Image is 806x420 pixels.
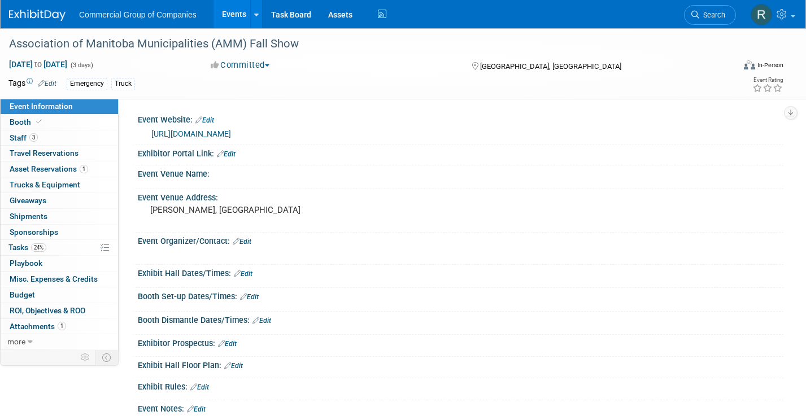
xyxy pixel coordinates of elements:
[684,5,736,25] a: Search
[138,189,783,203] div: Event Venue Address:
[76,350,95,365] td: Personalize Event Tab Strip
[1,225,118,240] a: Sponsorships
[8,77,56,90] td: Tags
[10,322,66,331] span: Attachments
[751,4,772,25] img: Rod Leland
[79,10,197,19] span: Commercial Group of Companies
[80,165,88,173] span: 1
[668,59,783,76] div: Event Format
[217,150,236,158] a: Edit
[1,115,118,130] a: Booth
[190,383,209,391] a: Edit
[58,322,66,330] span: 1
[234,270,252,278] a: Edit
[233,238,251,246] a: Edit
[752,77,783,83] div: Event Rating
[138,312,783,326] div: Booth Dismantle Dates/Times:
[33,60,43,69] span: to
[36,119,42,125] i: Booth reservation complete
[138,265,783,279] div: Exhibit Hall Dates/Times:
[207,59,274,71] button: Committed
[67,78,107,90] div: Emergency
[9,10,66,21] img: ExhibitDay
[7,337,25,346] span: more
[8,243,46,252] span: Tasks
[10,164,88,173] span: Asset Reservations
[1,177,118,193] a: Trucks & Equipment
[29,133,38,142] span: 3
[138,145,783,160] div: Exhibitor Portal Link:
[1,130,118,146] a: Staff3
[1,240,118,255] a: Tasks24%
[10,274,98,283] span: Misc. Expenses & Credits
[10,290,35,299] span: Budget
[218,340,237,348] a: Edit
[1,193,118,208] a: Giveaways
[10,102,73,111] span: Event Information
[138,111,783,126] div: Event Website:
[252,317,271,325] a: Edit
[150,205,394,215] pre: [PERSON_NAME], [GEOGRAPHIC_DATA]
[138,378,783,393] div: Exhibit Rules:
[1,256,118,271] a: Playbook
[8,59,68,69] span: [DATE] [DATE]
[187,405,206,413] a: Edit
[1,161,118,177] a: Asset Reservations1
[240,293,259,301] a: Edit
[744,60,755,69] img: Format-Inperson.png
[138,357,783,371] div: Exhibit Hall Floor Plan:
[138,233,783,247] div: Event Organizer/Contact:
[699,11,725,19] span: Search
[1,99,118,114] a: Event Information
[138,400,783,415] div: Event Notes:
[224,362,243,370] a: Edit
[1,334,118,349] a: more
[69,62,93,69] span: (3 days)
[38,80,56,88] a: Edit
[1,209,118,224] a: Shipments
[10,196,46,205] span: Giveaways
[1,287,118,303] a: Budget
[31,243,46,252] span: 24%
[1,303,118,318] a: ROI, Objectives & ROO
[757,61,783,69] div: In-Person
[1,146,118,161] a: Travel Reservations
[138,335,783,349] div: Exhibitor Prospectus:
[195,116,214,124] a: Edit
[10,133,38,142] span: Staff
[1,319,118,334] a: Attachments1
[480,62,621,71] span: [GEOGRAPHIC_DATA], [GEOGRAPHIC_DATA]
[10,148,79,158] span: Travel Reservations
[10,180,80,189] span: Trucks & Equipment
[10,228,58,237] span: Sponsorships
[95,350,119,365] td: Toggle Event Tabs
[138,288,783,303] div: Booth Set-up Dates/Times:
[1,272,118,287] a: Misc. Expenses & Credits
[10,306,85,315] span: ROI, Objectives & ROO
[10,212,47,221] span: Shipments
[10,259,42,268] span: Playbook
[138,165,783,180] div: Event Venue Name:
[10,117,44,126] span: Booth
[151,129,231,138] a: [URL][DOMAIN_NAME]
[111,78,135,90] div: Truck
[5,34,717,54] div: Association of Manitoba Municipalities (AMM) Fall Show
